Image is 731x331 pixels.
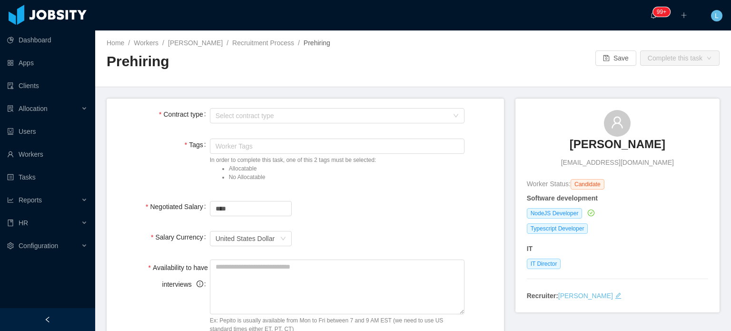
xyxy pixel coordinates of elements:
[229,173,464,181] li: No Allocatable
[527,208,583,219] span: NodeJS Developer
[527,194,598,202] strong: Software development
[7,220,14,226] i: icon: book
[7,53,88,72] a: icon: appstoreApps
[229,164,464,173] li: Allocatable
[588,210,594,216] i: icon: check-circle
[19,219,28,227] span: HR
[197,281,203,289] i: icon: info-circle
[453,113,459,120] i: icon: down
[227,39,228,47] span: /
[134,39,158,47] a: Workers
[107,39,124,47] a: Home
[153,264,210,288] span: Availability to have interviews
[570,137,665,158] a: [PERSON_NAME]
[107,52,413,71] h2: Prehiring
[7,242,14,249] i: icon: setting
[216,231,275,246] div: United States Dollar
[561,158,674,168] span: [EMAIL_ADDRESS][DOMAIN_NAME]
[280,236,286,242] i: icon: down
[216,111,448,120] div: Select contract type
[570,137,665,152] h3: [PERSON_NAME]
[7,76,88,95] a: icon: auditClients
[7,197,14,203] i: icon: line-chart
[232,39,294,47] a: Recruitment Process
[527,259,561,269] span: IT Director
[146,203,210,211] label: Negotiated Salary
[7,145,88,164] a: icon: userWorkers
[650,12,657,19] i: icon: bell
[216,141,454,151] div: Worker Tags
[527,180,571,188] span: Worker Status:
[210,201,291,216] input: Negotiated Salary
[162,39,164,47] span: /
[681,12,687,19] i: icon: plus
[640,50,720,66] button: Complete this taskicon: down
[213,140,218,152] input: Tags
[571,179,604,190] span: Candidate
[715,10,719,21] span: L
[7,30,88,50] a: icon: pie-chartDashboard
[7,122,88,141] a: icon: robotUsers
[558,292,613,300] a: [PERSON_NAME]
[151,233,210,241] label: Salary Currency
[527,292,558,300] strong: Recruiter:
[7,168,88,187] a: icon: profileTasks
[19,242,58,250] span: Configuration
[586,209,594,217] a: icon: check-circle
[611,116,624,129] i: icon: user
[7,105,14,112] i: icon: solution
[19,196,42,204] span: Reports
[159,110,210,118] label: Contract type
[168,39,223,47] a: [PERSON_NAME]
[527,223,588,234] span: Typescript Developer
[653,7,670,17] sup: 1942
[527,245,533,252] strong: IT
[298,39,300,47] span: /
[304,39,330,47] span: Prehiring
[615,292,622,299] i: icon: edit
[595,50,636,66] button: icon: saveSave
[210,156,464,181] p: In order to complete this task, one of this 2 tags must be selected:
[128,39,130,47] span: /
[185,141,210,149] label: Tags
[19,105,48,112] span: Allocation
